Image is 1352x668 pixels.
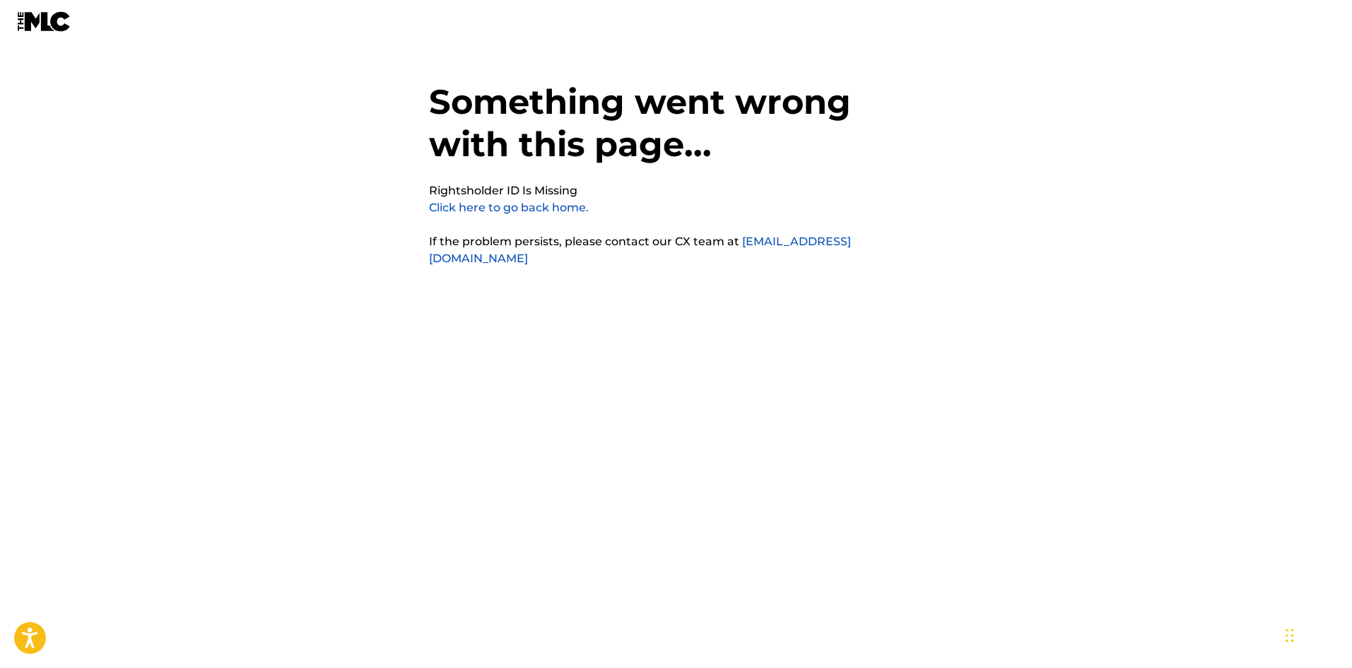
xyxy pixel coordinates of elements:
img: MLC Logo [17,11,71,32]
h1: Something went wrong with this page... [429,81,924,182]
a: Click here to go back home. [429,201,589,214]
p: If the problem persists, please contact our CX team at [429,233,924,267]
pre: Rightsholder ID Is Missing [429,182,577,199]
iframe: Chat Widget [1281,600,1352,668]
a: [EMAIL_ADDRESS][DOMAIN_NAME] [429,235,851,265]
div: Drag [1286,614,1294,657]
